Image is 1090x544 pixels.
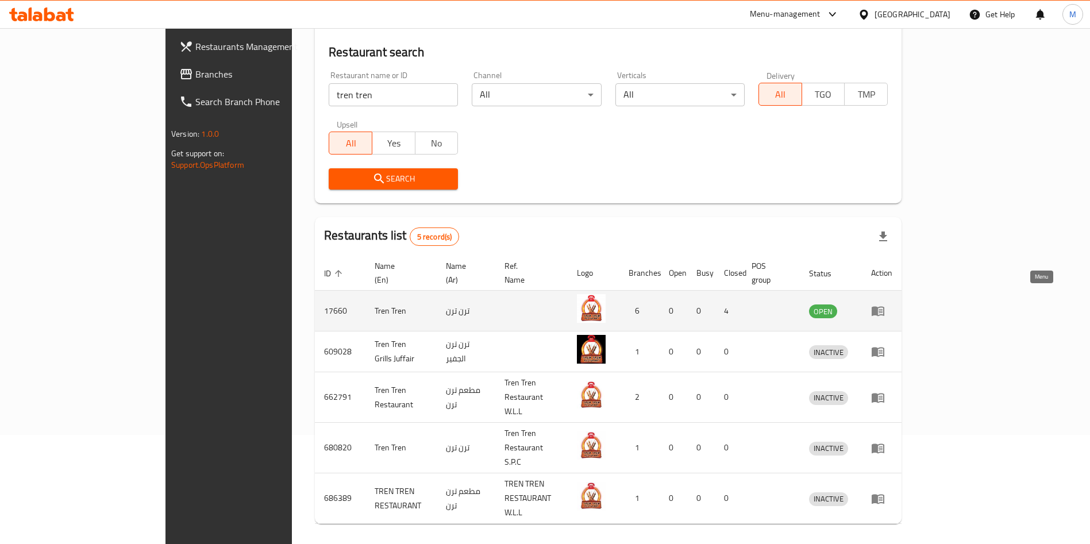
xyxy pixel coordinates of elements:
a: Support.OpsPlatform [171,157,244,172]
h2: Restaurants list [324,227,459,246]
span: Ref. Name [504,259,554,287]
td: 0 [687,291,715,331]
td: ترن ترن [437,291,495,331]
td: 0 [687,473,715,524]
td: 0 [660,291,687,331]
th: Action [862,256,902,291]
td: مطعم ترن ترن [437,473,495,524]
td: Tren Tren Grills Juffair [365,331,437,372]
span: 5 record(s) [410,232,459,242]
td: 1 [619,473,660,524]
th: Logo [568,256,619,291]
span: Branches [195,67,338,81]
td: Tren Tren Restaurant W.L.L [495,372,568,423]
td: 0 [687,372,715,423]
span: Version: [171,126,199,141]
td: Tren Tren Restaurant [365,372,437,423]
span: Search Branch Phone [195,95,338,109]
span: TGO [807,86,841,103]
td: 0 [687,331,715,372]
div: Export file [869,223,897,250]
span: INACTIVE [809,391,848,404]
button: TGO [802,83,845,106]
button: TMP [844,83,888,106]
span: POS group [752,259,786,287]
td: 4 [715,291,742,331]
div: Menu [871,441,892,455]
td: 0 [715,423,742,473]
div: [GEOGRAPHIC_DATA] [875,8,950,21]
span: INACTIVE [809,346,848,359]
th: Closed [715,256,742,291]
td: 1 [619,331,660,372]
div: All [615,83,745,106]
td: ترن ترن [437,423,495,473]
div: All [472,83,601,106]
button: All [329,132,372,155]
div: INACTIVE [809,391,848,405]
h2: Restaurant search [329,44,888,61]
td: 0 [660,372,687,423]
span: Name (En) [375,259,423,287]
img: Tren Tren [577,294,606,323]
td: 0 [715,331,742,372]
button: Yes [372,132,415,155]
td: 0 [660,473,687,524]
td: 0 [660,423,687,473]
button: All [758,83,802,106]
span: OPEN [809,305,837,318]
th: Busy [687,256,715,291]
a: Search Branch Phone [170,88,348,115]
div: Menu [871,391,892,404]
span: All [334,135,368,152]
div: Total records count [410,227,460,246]
span: TMP [849,86,883,103]
input: Search for restaurant name or ID.. [329,83,458,106]
td: ترن ترن الجفير [437,331,495,372]
span: Get support on: [171,146,224,161]
td: 6 [619,291,660,331]
td: 0 [660,331,687,372]
table: enhanced table [315,256,902,524]
img: TREN TREN RESTAURANT [577,482,606,511]
td: Tren Tren Restaurant S.P.C [495,423,568,473]
span: INACTIVE [809,492,848,506]
a: Restaurants Management [170,33,348,60]
span: INACTIVE [809,442,848,455]
label: Upsell [337,120,358,128]
td: 0 [715,473,742,524]
span: Search [338,172,449,186]
td: Tren Tren [365,423,437,473]
div: Menu [871,345,892,358]
td: 0 [715,372,742,423]
span: All [764,86,798,103]
td: 2 [619,372,660,423]
button: Search [329,168,458,190]
div: Menu-management [750,7,821,21]
a: Branches [170,60,348,88]
div: Menu [871,492,892,506]
span: Yes [377,135,411,152]
td: Tren Tren [365,291,437,331]
th: Open [660,256,687,291]
td: مطعم ترن ترن [437,372,495,423]
div: INACTIVE [809,442,848,456]
button: No [415,132,459,155]
img: Tren Tren [577,431,606,460]
label: Delivery [767,71,795,79]
span: Status [809,267,846,280]
span: ID [324,267,346,280]
td: TREN TREN RESTAURANT [365,473,437,524]
span: Name (Ar) [446,259,482,287]
span: No [420,135,454,152]
th: Branches [619,256,660,291]
img: Tren Tren Grills Juffair [577,335,606,364]
span: M [1069,8,1076,21]
img: Tren Tren Restaurant [577,381,606,410]
td: 0 [687,423,715,473]
td: 1 [619,423,660,473]
span: Restaurants Management [195,40,338,53]
span: 1.0.0 [201,126,219,141]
